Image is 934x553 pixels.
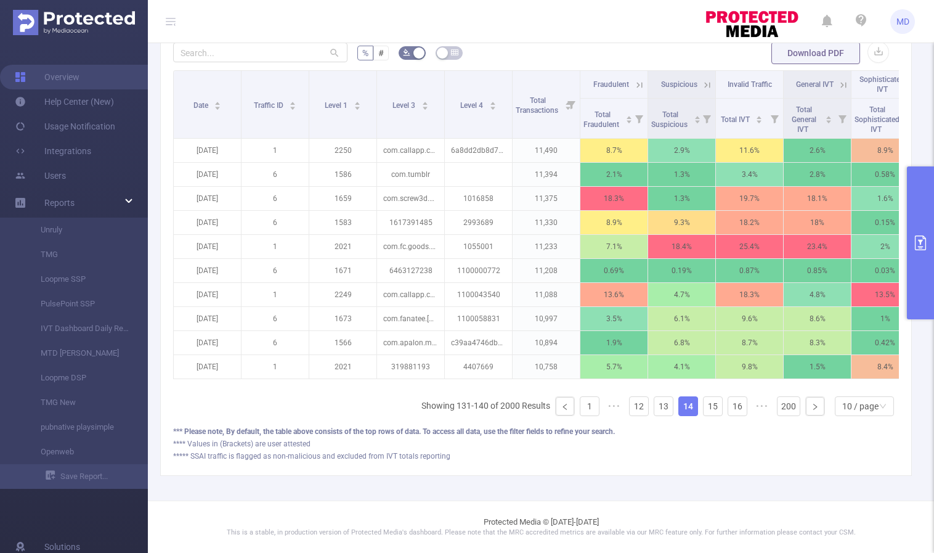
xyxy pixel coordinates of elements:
i: icon: caret-up [694,114,700,118]
i: icon: left [561,403,569,411]
i: icon: bg-colors [403,49,410,56]
p: 13.5% [851,283,919,306]
a: IVT Dashboard Daily Report [25,316,133,341]
span: Level 1 [325,101,349,110]
p: 10,894 [513,331,580,354]
p: 2% [851,235,919,258]
a: Usage Notification [15,114,115,139]
li: 200 [777,396,800,416]
div: Sort [694,114,701,121]
p: 8.9% [580,211,648,234]
p: 18.4% [648,235,715,258]
span: ••• [604,396,624,416]
p: 1100000772 [445,259,512,282]
a: Integrations [15,139,91,163]
p: 1659 [309,187,376,210]
div: Sort [625,114,633,121]
div: 10 / page [842,397,879,416]
span: MD [896,9,909,34]
div: Sort [755,114,763,121]
a: Loopme SSP [25,267,133,292]
p: 1.5% [784,355,851,379]
p: 0.03% [851,259,919,282]
li: Previous Page [555,396,575,416]
a: Openweb [25,440,133,464]
i: icon: caret-up [489,100,496,104]
i: icon: caret-down [826,118,832,122]
li: Previous 5 Pages [604,396,624,416]
span: Fraudulent [593,80,629,89]
i: Filter menu [562,71,580,138]
a: Reports [44,190,75,215]
p: 1586 [309,163,376,186]
p: 0.69% [580,259,648,282]
i: icon: caret-down [421,105,428,109]
span: Total General IVT [792,105,816,134]
p: 1 [242,139,309,162]
p: 0.15% [851,211,919,234]
p: 1% [851,307,919,330]
a: 16 [728,397,747,416]
p: com.callapp.contacts [377,139,444,162]
li: 16 [728,396,747,416]
i: icon: down [879,403,887,411]
li: 13 [654,396,673,416]
p: 4.7% [648,283,715,306]
a: TMG New [25,390,133,415]
p: 2250 [309,139,376,162]
p: 11,208 [513,259,580,282]
span: Reports [44,198,75,208]
p: 6.1% [648,307,715,330]
p: 11,394 [513,163,580,186]
span: Sophisticated IVT [859,75,904,94]
i: icon: caret-down [354,105,360,109]
p: 6463127238 [377,259,444,282]
p: 18.3% [716,283,783,306]
p: 1055001 [445,235,512,258]
div: ***** SSAI traffic is flagged as non-malicious and excluded from IVT totals reporting [173,451,899,462]
p: 2.6% [784,139,851,162]
li: Next 5 Pages [752,396,772,416]
i: icon: caret-down [625,118,632,122]
div: **** Values in (Brackets) are user attested [173,438,899,449]
footer: Protected Media © [DATE]-[DATE] [148,501,934,553]
p: 2.1% [580,163,648,186]
span: Total Transactions [516,96,560,115]
p: 0.58% [851,163,919,186]
p: com.fanatee.[PERSON_NAME] [377,307,444,330]
p: 2021 [309,355,376,379]
p: 11,375 [513,187,580,210]
p: 1617391485 [377,211,444,234]
p: 18.3% [580,187,648,210]
p: 8.3% [784,331,851,354]
i: icon: caret-up [756,114,763,118]
p: 11,233 [513,235,580,258]
span: % [362,48,368,58]
p: com.screw3d.match.nuts.bolts.pin.jam.away.puzzle [377,187,444,210]
li: Next Page [805,396,825,416]
p: 1 [242,283,309,306]
div: Sort [289,100,296,107]
i: icon: caret-down [694,118,700,122]
p: 11.6% [716,139,783,162]
p: 1.9% [580,331,648,354]
a: 12 [630,397,648,416]
p: 6 [242,187,309,210]
p: 1 [242,355,309,379]
p: 1016858 [445,187,512,210]
p: [DATE] [174,235,241,258]
span: Total IVT [721,115,752,124]
i: icon: caret-down [756,118,763,122]
span: Invalid Traffic [728,80,772,89]
div: Sort [214,100,221,107]
a: Save Report... [46,464,148,489]
i: icon: right [811,403,819,411]
a: PulsePoint SSP [25,292,133,316]
p: 7.1% [580,235,648,258]
span: Total Suspicious [651,110,689,129]
div: Sort [421,100,429,107]
p: 11,088 [513,283,580,306]
a: 14 [679,397,697,416]
i: Filter menu [834,99,851,138]
p: 0.87% [716,259,783,282]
